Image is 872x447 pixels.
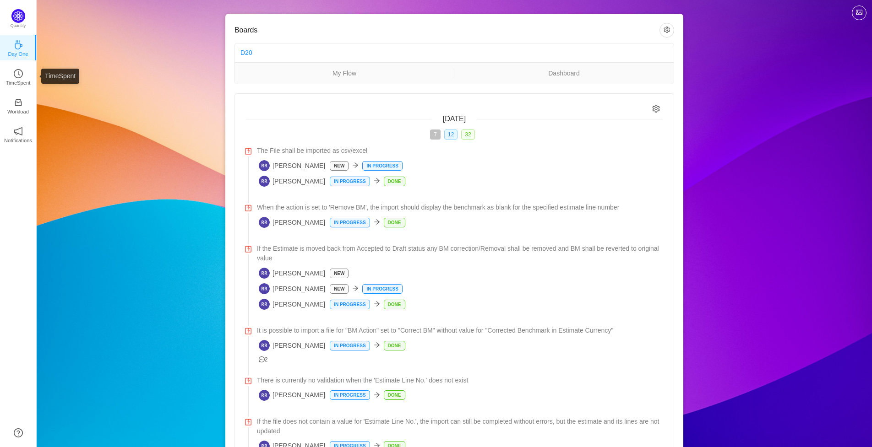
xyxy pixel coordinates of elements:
[257,376,663,385] a: There is currently no validation when the 'Estimate Line No.' does not exist
[330,269,348,278] p: New
[11,9,25,23] img: Quantify
[257,376,468,385] span: There is currently no validation when the 'Estimate Line No.' does not exist
[259,356,268,363] span: 2
[352,285,359,291] i: icon: arrow-right
[384,177,405,186] p: Done
[259,283,325,294] span: [PERSON_NAME]
[14,428,23,437] a: icon: question-circle
[14,127,23,136] i: icon: notification
[257,146,663,156] a: The File shall be imported as csv/excel
[6,79,31,87] p: TimeSpent
[652,105,660,113] i: icon: setting
[461,129,474,140] span: 32
[259,217,325,228] span: [PERSON_NAME]
[374,219,380,225] i: icon: arrow-right
[384,341,405,350] p: Done
[259,176,325,187] span: [PERSON_NAME]
[454,68,674,78] a: Dashboard
[7,108,29,116] p: Workload
[234,26,659,35] h3: Boards
[259,356,265,362] i: icon: message
[259,160,325,171] span: [PERSON_NAME]
[240,49,252,56] a: D20
[384,391,405,399] p: Done
[259,299,270,310] img: RR
[259,176,270,187] img: RR
[259,390,325,401] span: [PERSON_NAME]
[330,285,348,293] p: New
[259,160,270,171] img: RR
[235,68,454,78] a: My Flow
[259,217,270,228] img: RR
[4,136,32,145] p: Notifications
[257,146,367,156] span: The File shall be imported as csv/excel
[259,299,325,310] span: [PERSON_NAME]
[14,101,23,110] a: icon: inboxWorkload
[363,162,402,170] p: In Progress
[330,218,369,227] p: In Progress
[330,391,369,399] p: In Progress
[443,115,466,123] span: [DATE]
[257,203,619,212] span: When the action is set to 'Remove BM', the import should display the benchmark as blank for the s...
[259,268,270,279] img: RR
[430,129,441,140] span: 7
[14,98,23,107] i: icon: inbox
[330,162,348,170] p: New
[363,285,402,293] p: In Progress
[259,283,270,294] img: RR
[852,5,867,20] button: icon: picture
[14,72,23,81] a: icon: clock-circleTimeSpent
[384,300,405,309] p: Done
[374,301,380,307] i: icon: arrow-right
[11,23,26,29] p: Quantify
[14,129,23,139] a: icon: notificationNotifications
[259,340,270,351] img: RR
[384,218,405,227] p: Done
[257,326,663,335] a: It is possible to import a file for "BM Action" set to "Correct BM" without value for "Corrected ...
[259,268,325,279] span: [PERSON_NAME]
[259,340,325,351] span: [PERSON_NAME]
[352,162,359,168] i: icon: arrow-right
[257,203,663,212] a: When the action is set to 'Remove BM', the import should display the benchmark as blank for the s...
[330,177,369,186] p: In Progress
[659,23,674,38] button: icon: setting
[14,69,23,78] i: icon: clock-circle
[330,341,369,350] p: In Progress
[374,342,380,348] i: icon: arrow-right
[444,129,458,140] span: 12
[257,326,613,335] span: It is possible to import a file for "BM Action" set to "Correct BM" without value for "Corrected ...
[257,417,663,436] a: If the file does not contain a value for 'Estimate Line No.', the import can still be completed w...
[330,300,369,309] p: In Progress
[257,244,663,263] a: If the Estimate is moved back from Accepted to Draft status any BM correction/Removal shall be re...
[14,43,23,52] a: icon: coffeeDay One
[259,390,270,401] img: RR
[374,178,380,184] i: icon: arrow-right
[8,50,28,58] p: Day One
[14,40,23,49] i: icon: coffee
[374,392,380,398] i: icon: arrow-right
